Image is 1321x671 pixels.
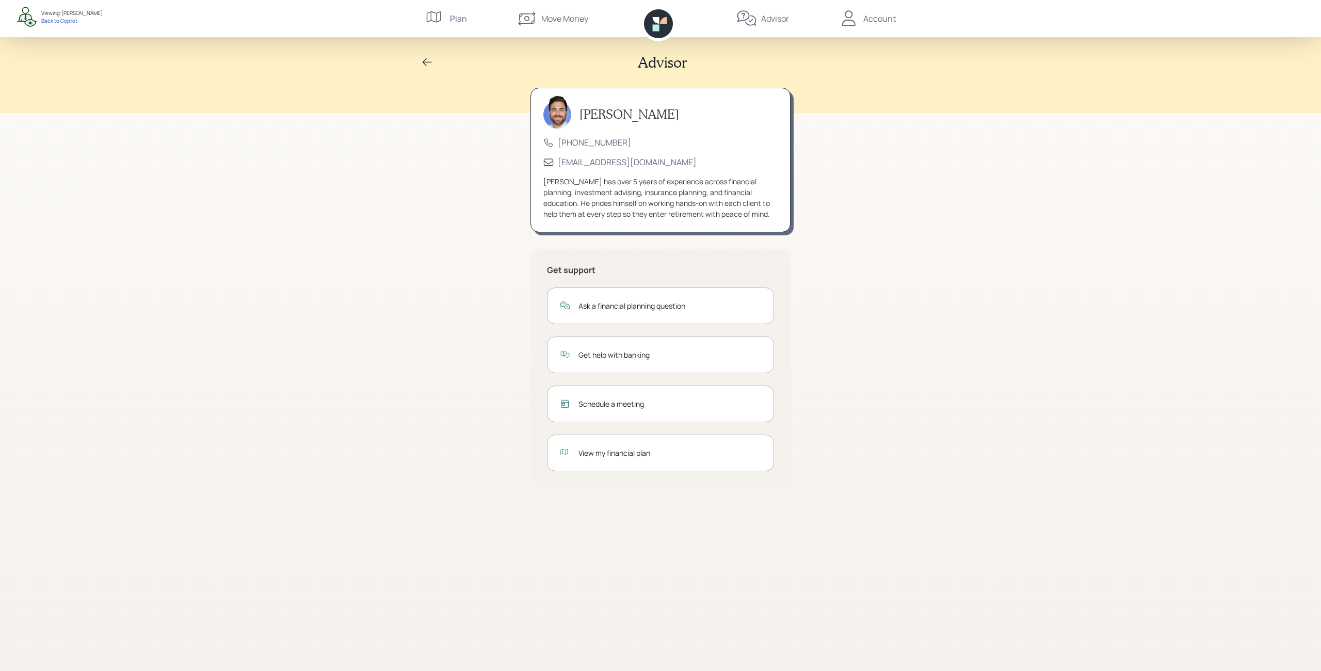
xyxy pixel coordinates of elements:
[558,137,631,148] a: [PHONE_NUMBER]
[638,54,687,71] h2: Advisor
[761,12,789,25] div: Advisor
[578,448,761,458] div: View my financial plan
[541,12,588,25] div: Move Money
[579,107,679,122] h3: [PERSON_NAME]
[558,156,697,168] a: [EMAIL_ADDRESS][DOMAIN_NAME]
[450,12,467,25] div: Plan
[41,17,103,24] div: Back to Copilot
[863,12,896,25] div: Account
[547,265,774,275] h5: Get support
[543,176,778,219] div: [PERSON_NAME] has over 5 years of experience across financial planning, investment advising, insu...
[578,349,761,360] div: Get help with banking
[41,9,103,17] div: Viewing: [PERSON_NAME]
[543,95,571,129] img: michael-russo-headshot.png
[578,300,761,311] div: Ask a financial planning question
[578,398,761,409] div: Schedule a meeting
